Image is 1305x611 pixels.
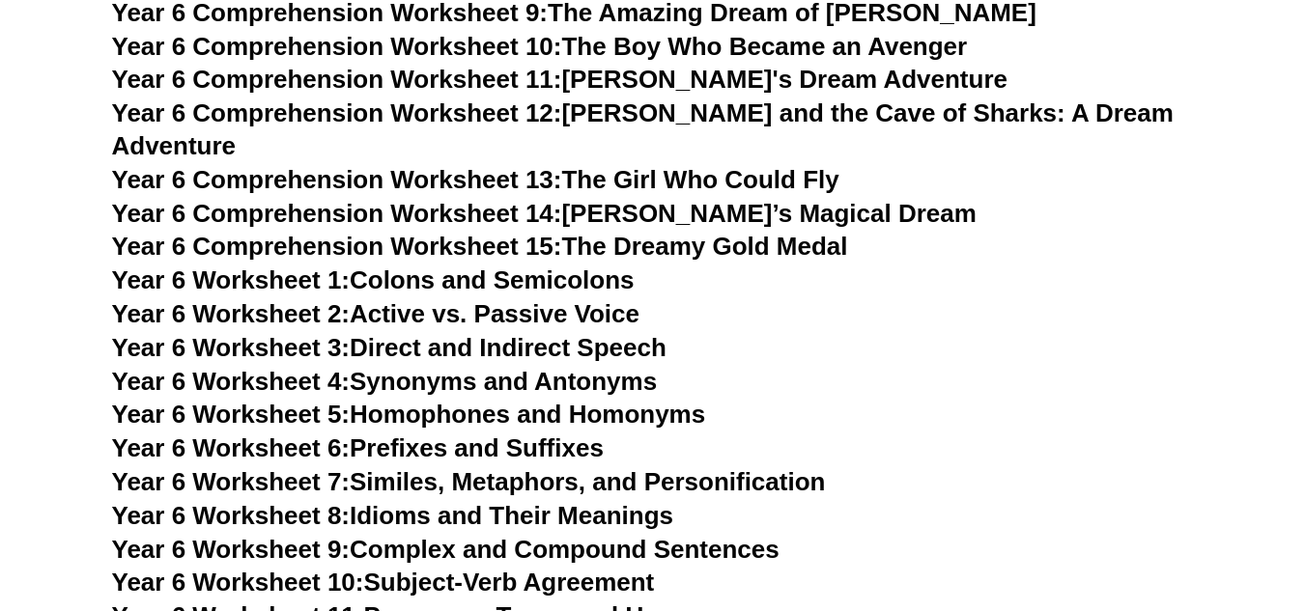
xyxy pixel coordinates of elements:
span: Year 6 Worksheet 4: [112,367,351,396]
span: Year 6 Worksheet 1: [112,265,351,294]
a: Year 6 Worksheet 9:Complex and Compound Sentences [112,535,780,564]
a: Year 6 Worksheet 4:Synonyms and Antonyms [112,367,658,396]
span: Year 6 Worksheet 2: [112,299,351,328]
span: Year 6 Comprehension Worksheet 12: [112,98,562,127]
iframe: Chat Widget [1208,518,1305,611]
a: Year 6 Worksheet 8:Idioms and Their Meanings [112,501,673,530]
span: Year 6 Comprehension Worksheet 15: [112,232,562,261]
span: Year 6 Comprehension Worksheet 14: [112,199,562,228]
a: Year 6 Worksheet 7:Similes, Metaphors, and Personification [112,467,826,496]
a: Year 6 Worksheet 6:Prefixes and Suffixes [112,433,604,462]
span: Year 6 Comprehension Worksheet 11: [112,65,562,94]
a: Year 6 Comprehension Worksheet 12:[PERSON_NAME] and the Cave of Sharks: A Dream Adventure [112,98,1174,160]
a: Year 6 Comprehension Worksheet 10:The Boy Who Became an Avenger [112,32,968,61]
span: Year 6 Worksheet 5: [112,400,351,429]
a: Year 6 Comprehension Worksheet 15:The Dreamy Gold Medal [112,232,848,261]
span: Year 6 Worksheet 6: [112,433,351,462]
a: Year 6 Worksheet 10:Subject-Verb Agreement [112,568,655,597]
span: Year 6 Worksheet 8: [112,501,351,530]
span: Year 6 Comprehension Worksheet 13: [112,165,562,194]
a: Year 6 Worksheet 5:Homophones and Homonyms [112,400,706,429]
span: Year 6 Worksheet 3: [112,333,351,362]
a: Year 6 Comprehension Worksheet 13:The Girl Who Could Fly [112,165,839,194]
span: Year 6 Worksheet 10: [112,568,364,597]
a: Year 6 Worksheet 1:Colons and Semicolons [112,265,635,294]
a: Year 6 Comprehension Worksheet 11:[PERSON_NAME]'s Dream Adventure [112,65,1007,94]
span: Year 6 Worksheet 7: [112,467,351,496]
span: Year 6 Comprehension Worksheet 10: [112,32,562,61]
span: Year 6 Worksheet 9: [112,535,351,564]
a: Year 6 Worksheet 3:Direct and Indirect Speech [112,333,667,362]
a: Year 6 Worksheet 2:Active vs. Passive Voice [112,299,639,328]
a: Year 6 Comprehension Worksheet 14:[PERSON_NAME]’s Magical Dream [112,199,977,228]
